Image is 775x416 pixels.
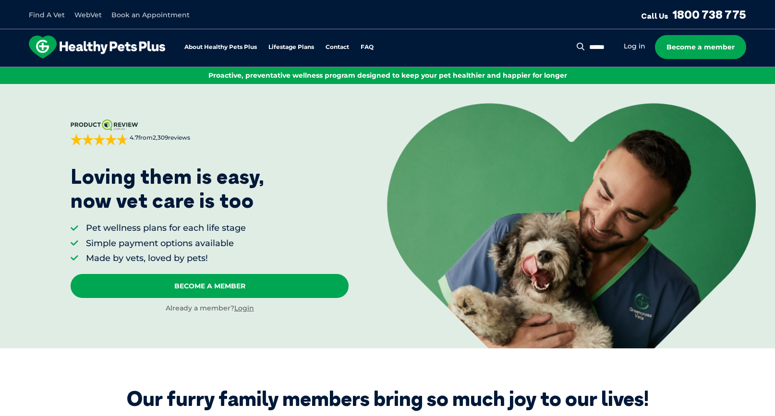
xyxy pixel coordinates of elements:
div: Our furry family members bring so much joy to our lives! [127,387,649,411]
a: Login [234,304,254,312]
span: from [128,134,190,142]
li: Made by vets, loved by pets! [86,252,246,264]
a: Log in [624,42,645,51]
strong: 4.7 [130,134,138,141]
li: Pet wellness plans for each life stage [86,222,246,234]
span: Call Us [641,11,668,21]
a: Call Us1800 738 775 [641,7,746,22]
a: Book an Appointment [111,11,190,19]
a: FAQ [361,44,374,50]
a: Find A Vet [29,11,65,19]
a: Lifestage Plans [268,44,314,50]
a: Become a member [655,35,746,59]
span: Proactive, preventative wellness program designed to keep your pet healthier and happier for longer [208,71,567,80]
a: WebVet [74,11,102,19]
a: Become A Member [71,274,349,298]
div: 4.7 out of 5 stars [71,134,128,145]
a: Contact [326,44,349,50]
a: About Healthy Pets Plus [184,44,257,50]
li: Simple payment options available [86,238,246,250]
a: 4.7from2,309reviews [71,119,349,145]
p: Loving them is easy, now vet care is too [71,165,265,213]
img: hpp-logo [29,36,165,59]
button: Search [575,42,587,51]
span: 2,309 reviews [153,134,190,141]
div: Already a member? [71,304,349,313]
img: <p>Loving them is easy, <br /> now vet care is too</p> [387,103,755,348]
